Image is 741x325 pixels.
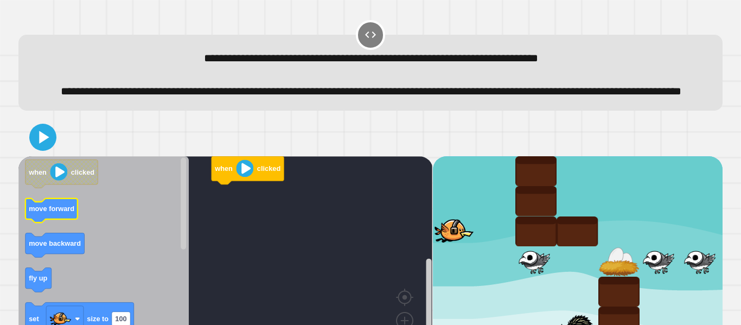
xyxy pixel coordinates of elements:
[116,315,127,323] text: 100
[87,315,109,323] text: size to
[28,168,47,176] text: when
[29,274,47,282] text: fly up
[71,168,94,176] text: clicked
[214,164,233,173] text: when
[257,164,280,173] text: clicked
[29,315,39,323] text: set
[29,205,74,213] text: move forward
[29,239,81,247] text: move backward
